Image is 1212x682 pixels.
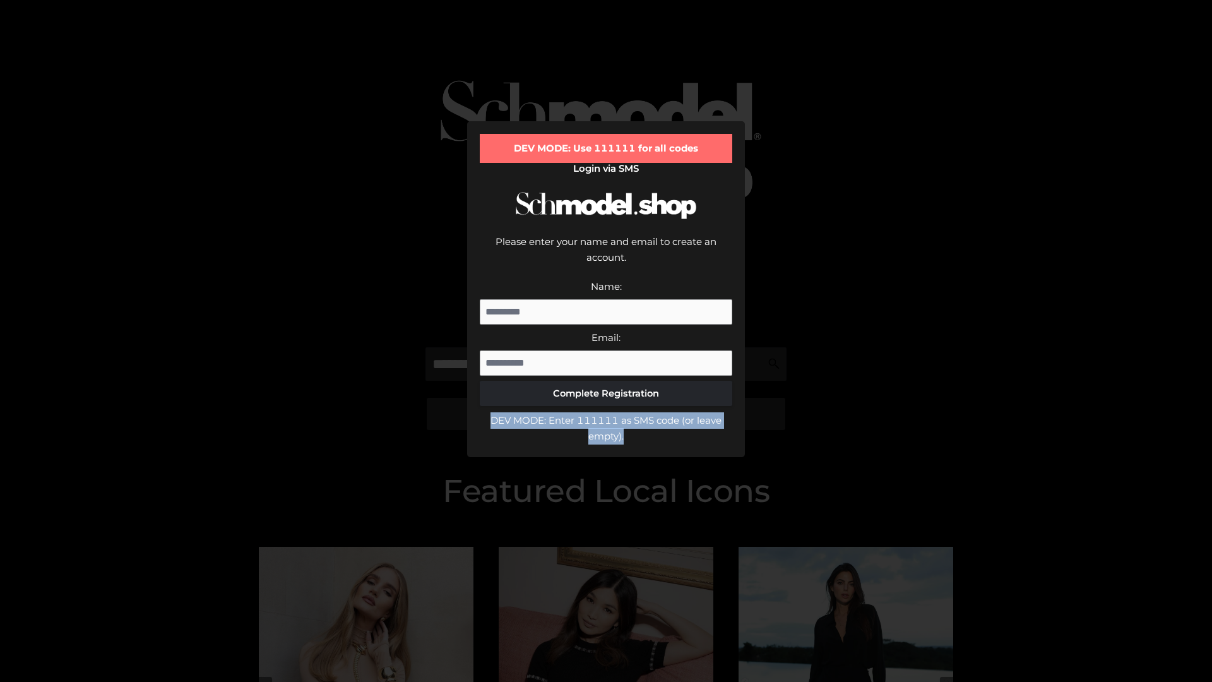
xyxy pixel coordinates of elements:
button: Complete Registration [480,381,732,406]
div: DEV MODE: Enter 111111 as SMS code (or leave empty). [480,412,732,445]
div: Please enter your name and email to create an account. [480,234,732,278]
h2: Login via SMS [480,163,732,174]
label: Name: [591,280,622,292]
label: Email: [591,332,621,344]
img: Schmodel Logo [511,181,701,230]
div: DEV MODE: Use 111111 for all codes [480,134,732,163]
